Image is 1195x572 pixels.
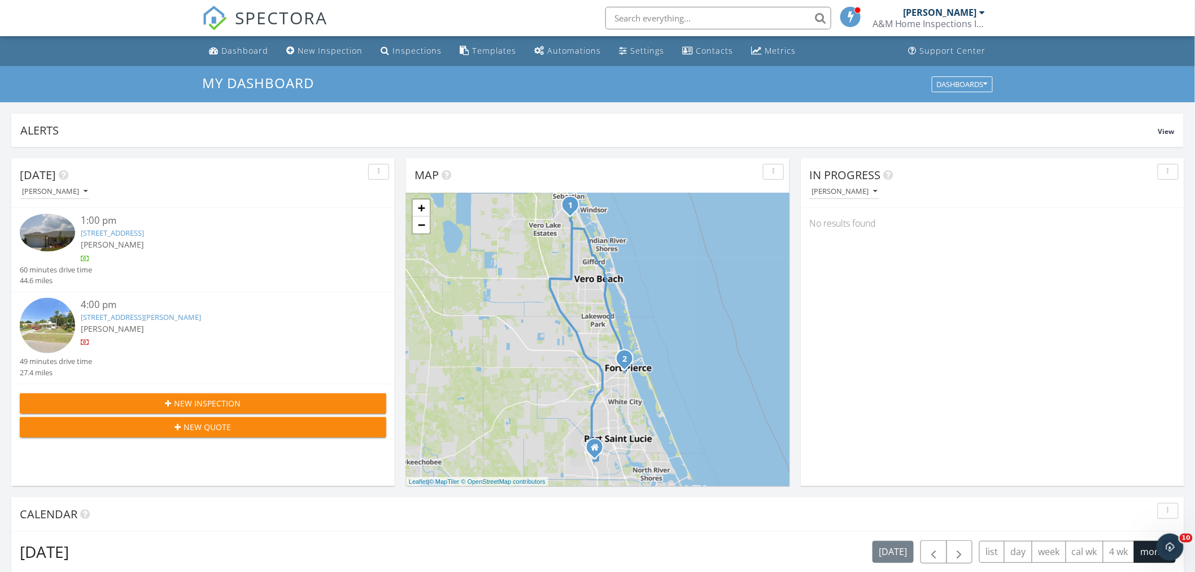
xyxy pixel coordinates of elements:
button: New Quote [20,417,386,437]
div: Metrics [765,45,796,56]
a: Metrics [747,41,800,62]
a: Inspections [376,41,446,62]
div: Inspections [392,45,442,56]
div: 3238 SW Esperanto St, Port Saint Lucie FL 34953 [595,447,601,454]
button: [PERSON_NAME] [809,184,879,200]
button: week [1032,541,1066,563]
div: [PERSON_NAME] [904,7,977,18]
button: list [979,541,1005,563]
div: Dashboards [937,80,988,88]
div: 44.6 miles [20,275,92,286]
span: View [1158,127,1175,136]
div: Dashboard [221,45,268,56]
div: | [406,477,548,487]
a: [STREET_ADDRESS] [81,228,144,238]
a: Settings [614,41,669,62]
div: No results found [801,208,1184,239]
div: Settings [630,45,664,56]
div: Automations [547,45,601,56]
button: [DATE] [873,541,914,563]
a: Automations (Basic) [530,41,605,62]
i: 1 [568,202,573,210]
button: month [1134,541,1176,563]
span: In Progress [809,167,880,183]
a: Support Center [904,41,991,62]
input: Search everything... [605,7,831,29]
a: 1:00 pm [STREET_ADDRESS] [PERSON_NAME] 60 minutes drive time 44.6 miles [20,214,386,286]
span: My Dashboard [202,73,314,92]
span: Calendar [20,506,77,522]
span: Map [415,167,439,183]
a: SPECTORA [202,15,328,39]
div: 996 S Easy St, Sebastian, FL 32958 [570,205,577,211]
button: Dashboards [932,76,993,92]
div: 49 minutes drive time [20,356,92,367]
span: New Quote [184,421,232,433]
button: New Inspection [20,393,386,414]
a: Dashboard [204,41,273,62]
a: © MapTiler [429,478,460,485]
button: cal wk [1066,541,1104,563]
div: [PERSON_NAME] [22,188,88,196]
div: New Inspection [298,45,363,56]
span: [PERSON_NAME] [81,323,144,334]
div: [PERSON_NAME] [812,188,877,196]
span: 10 [1180,534,1193,543]
button: [PERSON_NAME] [20,184,90,200]
div: 810 S 12th St, Fort Pierce, FL 34950 [625,358,631,365]
span: [DATE] [20,167,56,183]
a: [STREET_ADDRESS][PERSON_NAME] [81,312,201,322]
div: Alerts [20,123,1158,138]
div: Support Center [920,45,986,56]
a: © OpenStreetMap contributors [461,478,546,485]
a: 4:00 pm [STREET_ADDRESS][PERSON_NAME] [PERSON_NAME] 49 minutes drive time 27.4 miles [20,298,386,378]
span: SPECTORA [235,6,328,29]
a: Contacts [678,41,738,62]
button: day [1004,541,1032,563]
img: streetview [20,298,75,353]
button: Next month [947,540,973,564]
h2: [DATE] [20,540,69,563]
a: Zoom in [413,200,430,216]
div: 60 minutes drive time [20,265,92,275]
iframe: Intercom live chat [1157,534,1184,561]
a: Leaflet [409,478,428,485]
a: Zoom out [413,216,430,233]
button: 4 wk [1103,541,1135,563]
div: A&M Home Inspections Inc [873,18,985,29]
a: New Inspection [282,41,367,62]
button: Previous month [921,540,947,564]
span: New Inspection [175,397,241,409]
img: 9576549%2Fcover_photos%2FK2UzKoCoskxtJOBAAAsQ%2Fsmall.jpeg [20,214,75,252]
div: 1:00 pm [81,214,356,228]
div: Templates [472,45,516,56]
i: 2 [622,356,627,363]
div: 4:00 pm [81,298,356,312]
div: 27.4 miles [20,367,92,378]
span: [PERSON_NAME] [81,239,144,250]
a: Templates [455,41,521,62]
img: The Best Home Inspection Software - Spectora [202,6,227,31]
div: Contacts [696,45,733,56]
